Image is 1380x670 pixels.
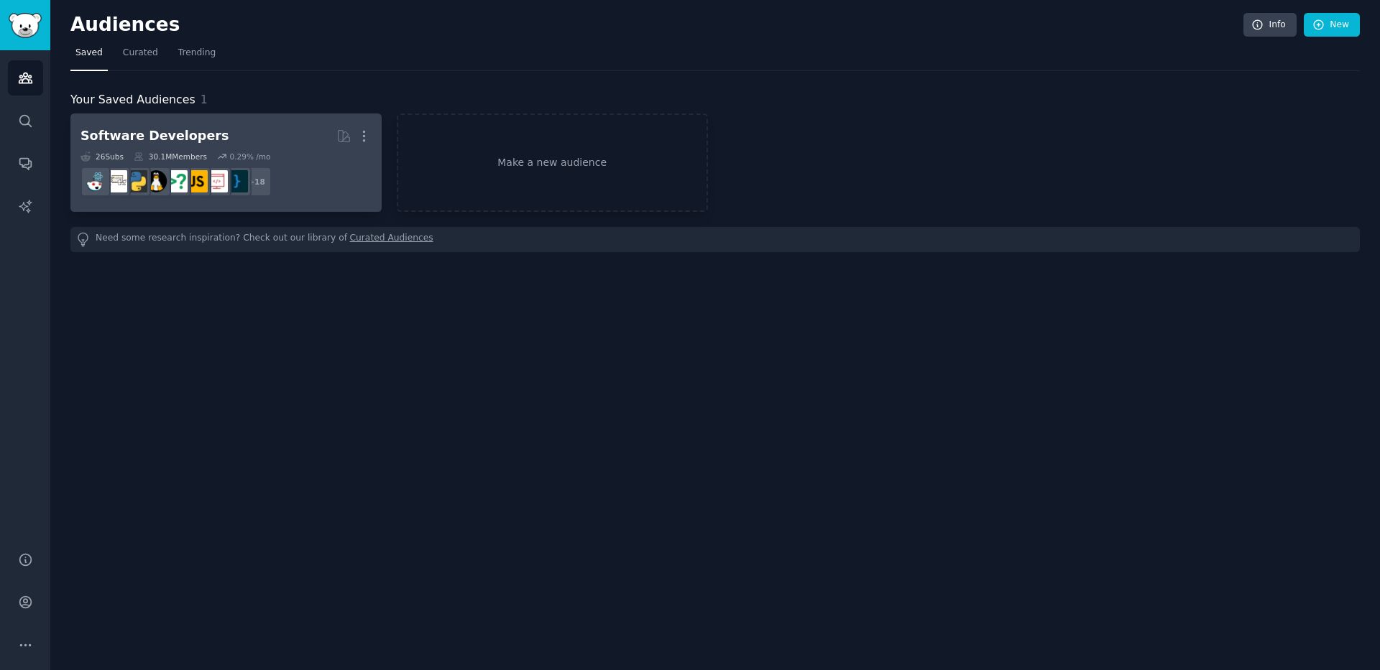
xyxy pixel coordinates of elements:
img: learnpython [105,170,127,192]
a: Info [1243,13,1297,37]
div: Software Developers [80,127,229,145]
a: Curated [118,42,163,71]
img: javascript [185,170,208,192]
a: Trending [173,42,221,71]
div: 0.29 % /mo [229,152,270,162]
a: Software Developers26Subs30.1MMembers0.29% /mo+18programmingwebdevjavascriptcscareerquestionslinu... [70,113,382,212]
img: GummySearch logo [9,13,42,38]
span: Trending [178,47,216,60]
img: programming [226,170,248,192]
a: Make a new audience [397,113,708,212]
img: Python [125,170,147,192]
span: Saved [75,47,103,60]
div: + 18 [241,167,272,197]
div: Need some research inspiration? Check out our library of [70,227,1360,252]
img: reactjs [85,170,107,192]
a: Curated Audiences [350,232,433,247]
div: 26 Sub s [80,152,124,162]
span: Your Saved Audiences [70,91,195,109]
img: linux [145,170,167,192]
a: Saved [70,42,108,71]
img: webdev [206,170,228,192]
h2: Audiences [70,14,1243,37]
div: 30.1M Members [134,152,207,162]
a: New [1304,13,1360,37]
span: 1 [201,93,208,106]
span: Curated [123,47,158,60]
img: cscareerquestions [165,170,188,192]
